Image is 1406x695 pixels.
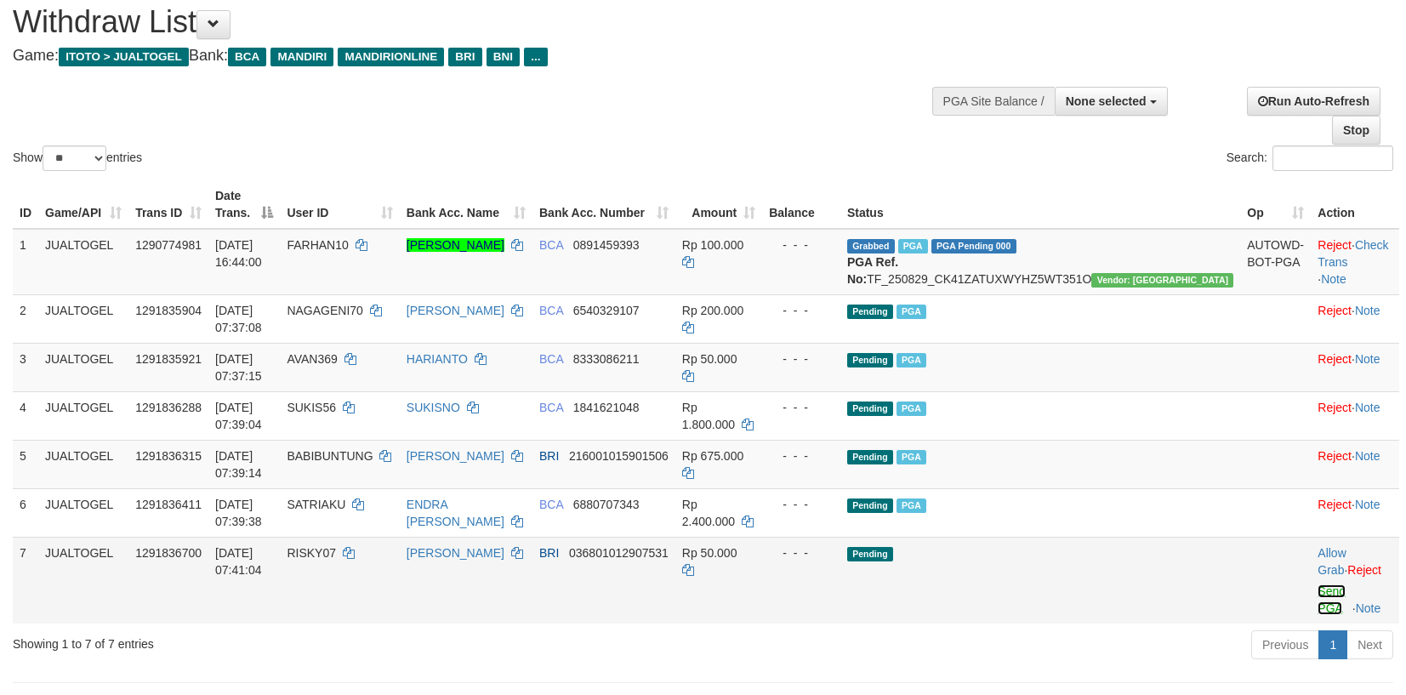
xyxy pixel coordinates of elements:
span: Vendor URL: https://checkout4.1velocity.biz [1091,273,1233,288]
a: Previous [1251,630,1319,659]
h4: Game: Bank: [13,48,920,65]
td: 7 [13,537,38,624]
span: Pending [847,353,893,367]
td: JUALTOGEL [38,440,128,488]
span: Copy 0891459393 to clipboard [573,238,640,252]
th: Bank Acc. Number: activate to sort column ascending [532,180,675,229]
a: HARIANTO [407,352,468,366]
div: - - - [769,496,834,513]
a: 1 [1318,630,1347,659]
span: Marked by biranggota2 [897,498,926,513]
span: PGA Pending [931,239,1016,254]
span: MANDIRI [270,48,333,66]
span: [DATE] 07:37:08 [215,304,262,334]
th: Action [1311,180,1399,229]
span: Pending [847,305,893,319]
span: Copy 216001015901506 to clipboard [569,449,669,463]
span: [DATE] 07:37:15 [215,352,262,383]
span: Copy 036801012907531 to clipboard [569,546,669,560]
span: Pending [847,547,893,561]
span: [DATE] 07:39:04 [215,401,262,431]
span: None selected [1066,94,1147,108]
td: JUALTOGEL [38,229,128,295]
div: Showing 1 to 7 of 7 entries [13,629,573,652]
td: · [1311,440,1399,488]
a: Run Auto-Refresh [1247,87,1380,116]
a: Note [1355,498,1380,511]
span: [DATE] 07:41:04 [215,546,262,577]
span: BRI [539,449,559,463]
div: PGA Site Balance / [932,87,1055,116]
span: Copy 6880707343 to clipboard [573,498,640,511]
label: Show entries [13,145,142,171]
a: Note [1321,272,1346,286]
th: User ID: activate to sort column ascending [280,180,399,229]
a: ENDRA [PERSON_NAME] [407,498,504,528]
span: Rp 675.000 [682,449,743,463]
a: Note [1355,401,1380,414]
a: [PERSON_NAME] [407,449,504,463]
h1: Withdraw List [13,5,920,39]
td: 3 [13,343,38,391]
th: Game/API: activate to sort column ascending [38,180,128,229]
td: JUALTOGEL [38,294,128,343]
span: Copy 8333086211 to clipboard [573,352,640,366]
span: AVAN369 [287,352,337,366]
span: BCA [539,498,563,511]
a: Reject [1347,563,1381,577]
td: · [1311,391,1399,440]
div: - - - [769,350,834,367]
a: Send PGA [1318,584,1346,615]
span: BCA [539,238,563,252]
a: Next [1346,630,1393,659]
b: PGA Ref. No: [847,255,898,286]
span: BCA [539,304,563,317]
a: Note [1355,352,1380,366]
span: BRI [539,546,559,560]
td: TF_250829_CK41ZATUXWYHZ5WT351O [840,229,1240,295]
a: [PERSON_NAME] [407,304,504,317]
span: BCA [228,48,266,66]
div: - - - [769,399,834,416]
td: JUALTOGEL [38,391,128,440]
span: BNI [487,48,520,66]
td: 4 [13,391,38,440]
td: 5 [13,440,38,488]
a: Reject [1318,449,1352,463]
span: Grabbed [847,239,895,254]
span: Rp 100.000 [682,238,743,252]
span: Copy 1841621048 to clipboard [573,401,640,414]
span: Marked by biranggota2 [897,450,926,464]
span: Rp 2.400.000 [682,498,735,528]
a: Check Trans [1318,238,1388,269]
td: · [1311,488,1399,537]
td: JUALTOGEL [38,488,128,537]
span: Copy 6540329107 to clipboard [573,304,640,317]
span: [DATE] 07:39:14 [215,449,262,480]
span: · [1318,546,1347,577]
td: · [1311,294,1399,343]
div: - - - [769,302,834,319]
a: Note [1355,449,1380,463]
input: Search: [1272,145,1393,171]
th: Trans ID: activate to sort column ascending [128,180,208,229]
div: - - - [769,447,834,464]
td: · · [1311,229,1399,295]
span: 1290774981 [135,238,202,252]
span: Rp 200.000 [682,304,743,317]
span: Rp 50.000 [682,352,737,366]
span: Marked by biranggota2 [897,353,926,367]
span: MANDIRIONLINE [338,48,444,66]
span: SUKIS56 [287,401,336,414]
span: SATRIAKU [287,498,345,511]
td: 6 [13,488,38,537]
span: BRI [448,48,481,66]
a: Reject [1318,304,1352,317]
td: JUALTOGEL [38,343,128,391]
a: Reject [1318,352,1352,366]
span: Marked by biranggota2 [897,402,926,416]
div: - - - [769,236,834,254]
span: BCA [539,352,563,366]
span: 1291836288 [135,401,202,414]
td: · [1311,343,1399,391]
